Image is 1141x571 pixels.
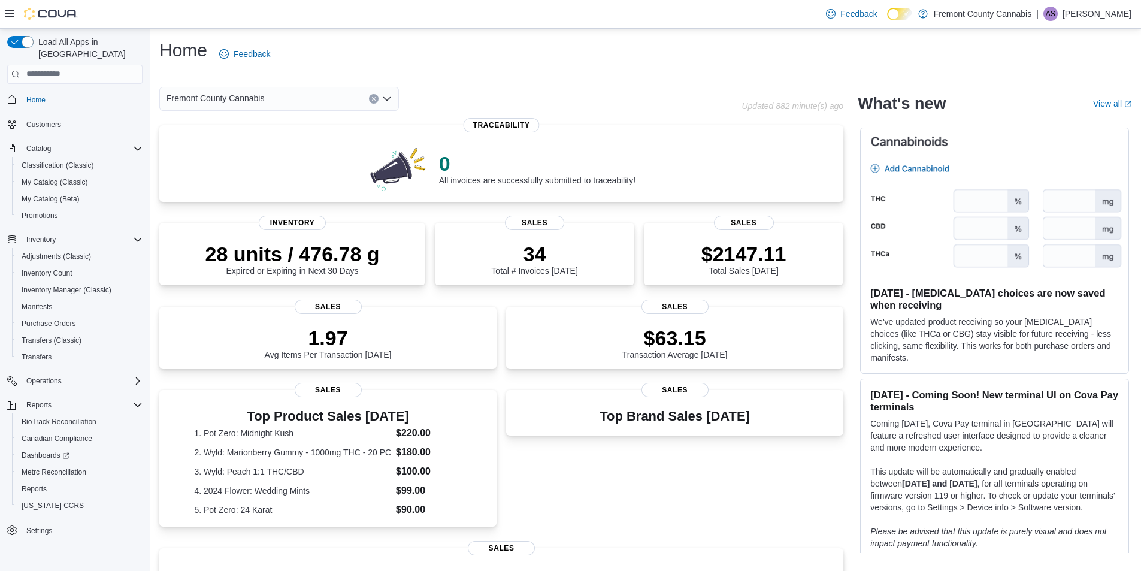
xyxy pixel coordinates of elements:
p: This update will be automatically and gradually enabled between , for all terminals operating on ... [870,466,1119,513]
span: Transfers (Classic) [22,336,81,345]
a: Adjustments (Classic) [17,249,96,264]
span: Settings [22,522,143,537]
a: View allExternal link [1093,99,1131,108]
button: BioTrack Reconciliation [12,413,147,430]
input: Dark Mode [887,8,912,20]
span: AS [1046,7,1055,21]
a: Dashboards [17,448,74,463]
dd: $180.00 [396,445,462,460]
button: Inventory [22,232,60,247]
span: Inventory Manager (Classic) [17,283,143,297]
em: Please be advised that this update is purely visual and does not impact payment functionality. [870,527,1107,548]
h3: [DATE] - [MEDICAL_DATA] choices are now saved when receiving [870,287,1119,311]
dt: 2. Wyld: Marionberry Gummy - 1000mg THC - 20 PC [194,446,391,458]
button: Transfers (Classic) [12,332,147,349]
span: Reports [22,398,143,412]
button: Promotions [12,207,147,224]
span: Classification (Classic) [17,158,143,173]
nav: Complex example [7,86,143,570]
button: Operations [2,373,147,389]
span: Inventory Count [17,266,143,280]
button: Home [2,91,147,108]
span: Load All Apps in [GEOGRAPHIC_DATA] [34,36,143,60]
a: Home [22,93,50,107]
a: Purchase Orders [17,316,81,331]
a: Dashboards [12,447,147,464]
a: Metrc Reconciliation [17,465,91,479]
p: 34 [491,242,577,266]
dd: $99.00 [396,484,462,498]
button: Inventory Count [12,265,147,282]
button: Customers [2,116,147,133]
svg: External link [1124,101,1131,108]
a: Feedback [214,42,275,66]
button: Canadian Compliance [12,430,147,447]
span: Feedback [234,48,270,60]
img: 0 [367,144,429,192]
p: [PERSON_NAME] [1063,7,1131,21]
span: Feedback [840,8,877,20]
button: Catalog [22,141,56,156]
div: Total Sales [DATE] [701,242,786,276]
dt: 3. Wyld: Peach 1:1 THC/CBD [194,466,391,478]
button: Reports [12,481,147,497]
button: Inventory Manager (Classic) [12,282,147,298]
span: Reports [17,482,143,496]
button: Catalog [2,140,147,157]
button: Reports [2,397,147,413]
button: Transfers [12,349,147,365]
span: Reports [26,400,52,410]
strong: [DATE] and [DATE] [902,479,977,488]
span: BioTrack Reconciliation [22,417,96,427]
span: Reports [22,484,47,494]
span: Canadian Compliance [17,431,143,446]
span: Transfers [22,352,52,362]
h3: Top Brand Sales [DATE] [600,409,750,424]
span: Sales [641,383,709,397]
p: We've updated product receiving so your [MEDICAL_DATA] choices (like THCa or CBG) stay visible fo... [870,316,1119,364]
span: Transfers [17,350,143,364]
span: Inventory Count [22,268,72,278]
div: Transaction Average [DATE] [622,326,728,359]
button: Inventory [2,231,147,248]
span: Dashboards [22,451,69,460]
p: $2147.11 [701,242,786,266]
span: Traceability [464,118,540,132]
span: Sales [714,216,774,230]
span: Sales [295,383,362,397]
span: Canadian Compliance [22,434,92,443]
span: Sales [468,541,535,555]
dd: $220.00 [396,426,462,440]
a: Canadian Compliance [17,431,97,446]
button: Operations [22,374,66,388]
div: Expired or Expiring in Next 30 Days [205,242,380,276]
a: Classification (Classic) [17,158,99,173]
button: Adjustments (Classic) [12,248,147,265]
a: Promotions [17,209,63,223]
a: Reports [17,482,52,496]
button: Settings [2,521,147,539]
span: My Catalog (Beta) [17,192,143,206]
span: Promotions [22,211,58,220]
h2: What's new [858,94,946,113]
span: My Catalog (Beta) [22,194,80,204]
div: Andrew Sarver [1043,7,1058,21]
a: Feedback [821,2,882,26]
p: 1.97 [265,326,392,350]
button: Classification (Classic) [12,157,147,174]
button: Clear input [369,94,379,104]
div: All invoices are successfully submitted to traceability! [439,152,635,185]
dd: $90.00 [396,503,462,517]
span: Manifests [22,302,52,312]
p: Updated 882 minute(s) ago [742,101,843,111]
span: Inventory [259,216,326,230]
p: Coming [DATE], Cova Pay terminal in [GEOGRAPHIC_DATA] will feature a refreshed user interface des... [870,418,1119,454]
span: Sales [641,300,709,314]
p: 28 units / 476.78 g [205,242,380,266]
span: Fremont County Cannabis [167,91,264,105]
span: Inventory [26,235,56,244]
span: Inventory [22,232,143,247]
button: Open list of options [382,94,392,104]
a: Customers [22,117,66,132]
